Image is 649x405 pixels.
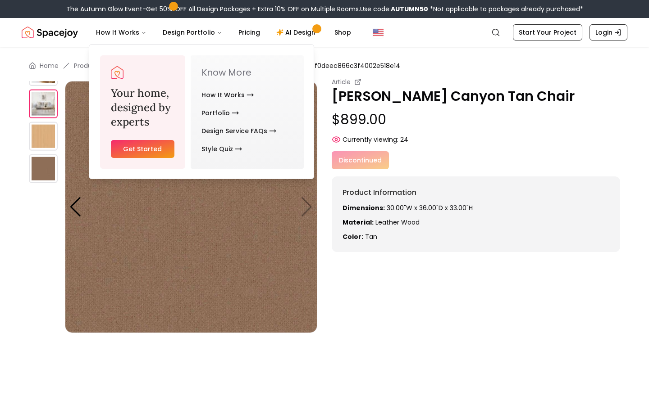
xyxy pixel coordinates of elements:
[332,88,620,104] p: [PERSON_NAME] Canyon Tan Chair
[269,23,325,41] a: AI Design
[40,61,59,70] a: Home
[343,135,398,144] span: Currently viewing:
[65,81,317,333] img: https://storage.googleapis.com/spacejoy-main/assets/5f0deec866c3f4002e518e14/product_1_h8464ao67lm5
[74,61,116,70] a: Product-view
[343,203,385,212] strong: Dimensions:
[29,61,620,70] nav: breadcrumb
[29,57,58,86] img: https://storage.googleapis.com/spacejoy-main/assets/5f0deec866c3f4002e518e14/product_6_57k8lf3p7al9
[391,4,428,13] b: AUTUMN50
[29,154,58,183] img: https://storage.googleapis.com/spacejoy-main/assets/5f0deec866c3f4002e518e14/product_1_h8464ao67lm5
[343,232,363,241] strong: Color:
[373,27,384,38] img: United States
[332,77,351,86] small: Article
[22,23,78,41] a: Spacejoy
[375,218,420,227] span: leather wood
[22,23,78,41] img: Spacejoy Logo
[343,203,609,212] p: 30.00"W x 36.00"D x 33.00"H
[360,4,428,13] span: Use code:
[428,4,583,13] span: *Not applicable to packages already purchased*
[29,90,58,118] img: https://storage.googleapis.com/spacejoy-main/assets/5f0deec866c3f4002e518e14/product_7_elbeilo3gmgk
[89,23,358,41] nav: Main
[89,23,154,41] button: How It Works
[231,23,267,41] a: Pricing
[513,24,582,40] a: Start Your Project
[365,232,377,241] span: tan
[327,23,358,41] a: Shop
[400,135,408,144] span: 24
[343,218,374,227] strong: Material:
[22,18,627,47] nav: Global
[343,187,609,198] h6: Product Information
[155,23,229,41] button: Design Portfolio
[590,24,627,40] a: Login
[29,122,58,151] img: https://storage.googleapis.com/spacejoy-main/assets/5f0deec866c3f4002e518e14/product_0_2d92hbe2imo4
[332,112,620,128] p: $899.00
[66,4,583,13] div: The Autumn Glow Event-Get 50% OFF All Design Packages + Extra 10% OFF on Multiple Rooms.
